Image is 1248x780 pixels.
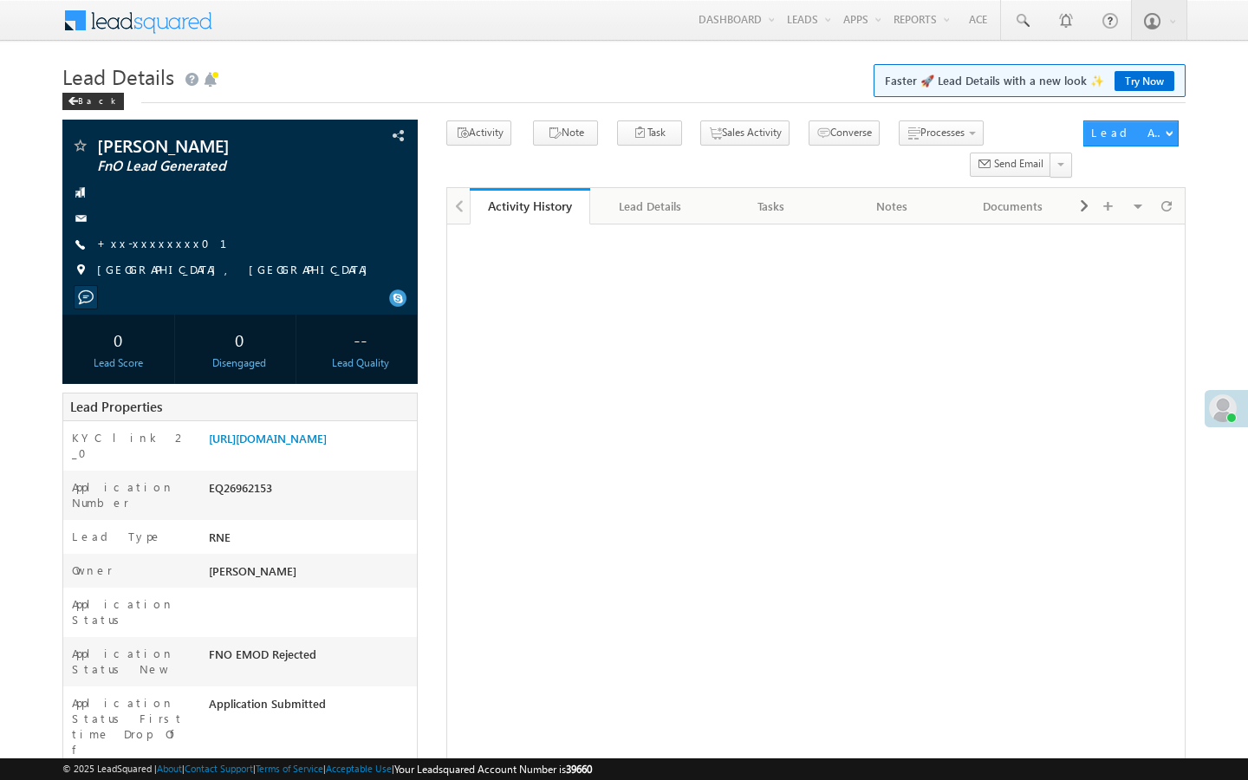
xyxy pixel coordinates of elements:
[72,596,192,627] label: Application Status
[157,763,182,774] a: About
[205,695,417,719] div: Application Submitted
[533,120,598,146] button: Note
[326,763,392,774] a: Acceptable Use
[712,188,833,224] a: Tasks
[72,646,192,677] label: Application Status New
[62,62,174,90] span: Lead Details
[967,196,1059,217] div: Documents
[309,323,413,355] div: --
[1083,120,1179,146] button: Lead Actions
[700,120,790,146] button: Sales Activity
[72,529,162,544] label: Lead Type
[205,529,417,553] div: RNE
[483,198,578,214] div: Activity History
[97,236,248,250] a: +xx-xxxxxxxx01
[470,188,591,224] a: Activity History
[97,158,316,175] span: FnO Lead Generated
[1115,71,1174,91] a: Try Now
[1091,125,1165,140] div: Lead Actions
[725,196,817,217] div: Tasks
[994,156,1043,172] span: Send Email
[188,355,291,371] div: Disengaged
[188,323,291,355] div: 0
[97,262,376,279] span: [GEOGRAPHIC_DATA], [GEOGRAPHIC_DATA]
[205,646,417,670] div: FNO EMOD Rejected
[920,126,965,139] span: Processes
[394,763,592,776] span: Your Leadsquared Account Number is
[446,120,511,146] button: Activity
[62,92,133,107] a: Back
[809,120,880,146] button: Converse
[209,563,296,578] span: [PERSON_NAME]
[590,188,712,224] a: Lead Details
[617,120,682,146] button: Task
[566,763,592,776] span: 39660
[846,196,938,217] div: Notes
[67,355,170,371] div: Lead Score
[309,355,413,371] div: Lead Quality
[72,695,192,757] label: Application Status First time Drop Off
[885,72,1174,89] span: Faster 🚀 Lead Details with a new look ✨
[62,761,592,777] span: © 2025 LeadSquared | | | | |
[72,479,192,510] label: Application Number
[205,479,417,504] div: EQ26962153
[72,430,192,461] label: KYC link 2_0
[970,153,1051,178] button: Send Email
[185,763,253,774] a: Contact Support
[67,323,170,355] div: 0
[97,137,316,154] span: [PERSON_NAME]
[256,763,323,774] a: Terms of Service
[62,93,124,110] div: Back
[70,398,162,415] span: Lead Properties
[899,120,984,146] button: Processes
[953,188,1075,224] a: Documents
[209,431,327,445] a: [URL][DOMAIN_NAME]
[832,188,953,224] a: Notes
[604,196,696,217] div: Lead Details
[72,562,113,578] label: Owner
